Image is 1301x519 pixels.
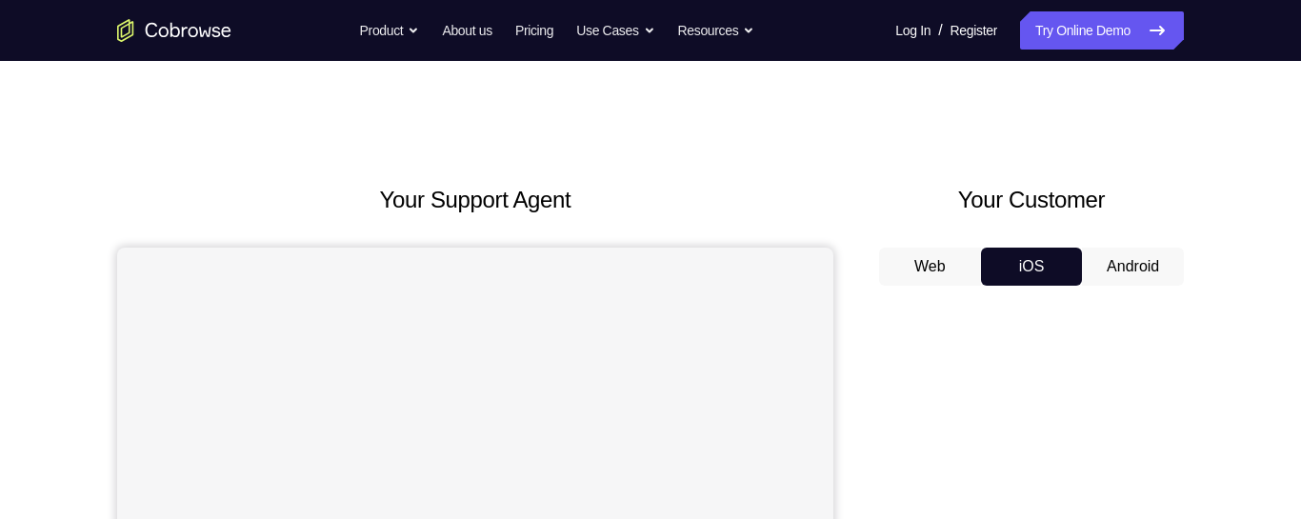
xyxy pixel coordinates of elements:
a: Pricing [515,11,553,50]
a: Log In [895,11,931,50]
a: Go to the home page [117,19,231,42]
button: iOS [981,248,1083,286]
h2: Your Support Agent [117,183,833,217]
a: Try Online Demo [1020,11,1184,50]
h2: Your Customer [879,183,1184,217]
span: / [938,19,942,42]
button: Android [1082,248,1184,286]
button: Web [879,248,981,286]
a: About us [442,11,491,50]
button: Use Cases [576,11,654,50]
button: Product [360,11,420,50]
button: Resources [678,11,755,50]
a: Register [951,11,997,50]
